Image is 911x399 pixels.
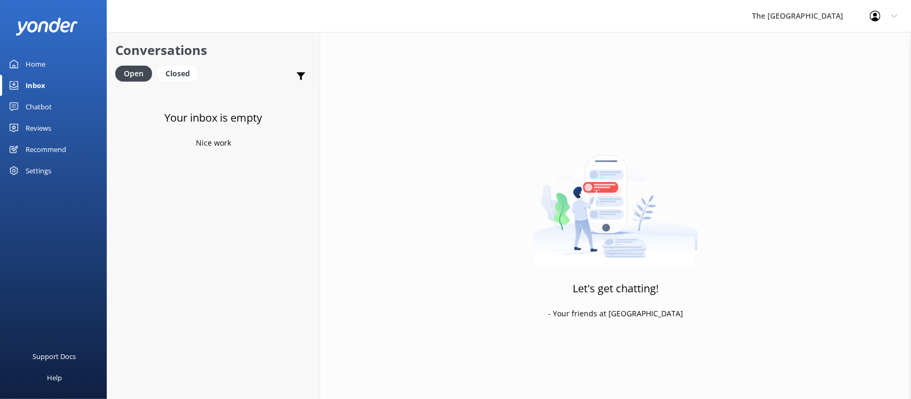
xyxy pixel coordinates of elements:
div: Reviews [26,117,51,139]
p: - Your friends at [GEOGRAPHIC_DATA] [548,308,683,320]
div: Help [47,367,62,388]
div: Closed [157,66,198,82]
img: yonder-white-logo.png [16,18,77,35]
h2: Conversations [115,40,312,60]
h3: Your inbox is empty [165,109,263,126]
div: Inbox [26,75,45,96]
div: Home [26,53,45,75]
div: Recommend [26,139,66,160]
div: Open [115,66,152,82]
div: Chatbot [26,96,52,117]
div: Support Docs [33,346,76,367]
img: artwork of a man stealing a conversation from at giant smartphone [533,133,698,266]
div: Settings [26,160,51,181]
a: Open [115,67,157,79]
p: Nice work [196,137,231,149]
a: Closed [157,67,203,79]
h3: Let's get chatting! [573,280,659,297]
